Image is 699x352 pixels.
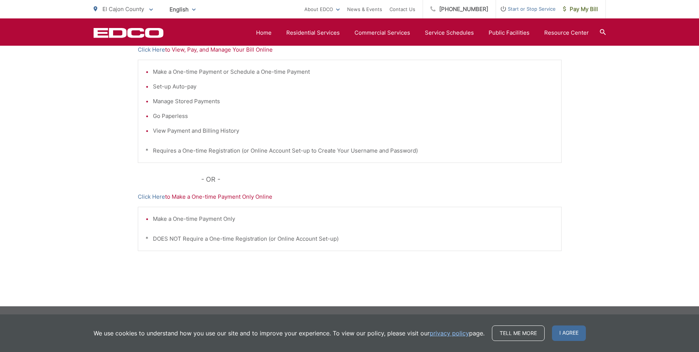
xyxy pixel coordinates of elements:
a: News & Events [347,5,382,14]
a: About EDCO [304,5,340,14]
a: Resource Center [544,28,589,37]
a: privacy policy [430,329,469,338]
p: - OR - [201,174,562,185]
span: El Cajon County [102,6,144,13]
li: Manage Stored Payments [153,97,554,106]
a: Commercial Services [354,28,410,37]
p: to Make a One-time Payment Only Online [138,192,562,201]
p: * DOES NOT Require a One-time Registration (or Online Account Set-up) [146,234,554,243]
a: Tell me more [492,325,545,341]
li: Make a One-time Payment or Schedule a One-time Payment [153,67,554,76]
li: Set-up Auto-pay [153,82,554,91]
a: Click Here [138,192,165,201]
li: Go Paperless [153,112,554,121]
a: Residential Services [286,28,340,37]
a: Public Facilities [489,28,530,37]
li: Make a One-time Payment Only [153,215,554,223]
a: Service Schedules [425,28,474,37]
a: Home [256,28,272,37]
a: EDCD logo. Return to the homepage. [94,28,164,38]
li: View Payment and Billing History [153,126,554,135]
span: I agree [552,325,586,341]
a: Click Here [138,45,165,54]
a: Contact Us [389,5,415,14]
p: to View, Pay, and Manage Your Bill Online [138,45,562,54]
span: Pay My Bill [563,5,598,14]
p: We use cookies to understand how you use our site and to improve your experience. To view our pol... [94,329,485,338]
p: * Requires a One-time Registration (or Online Account Set-up to Create Your Username and Password) [146,146,554,155]
span: English [164,3,201,16]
